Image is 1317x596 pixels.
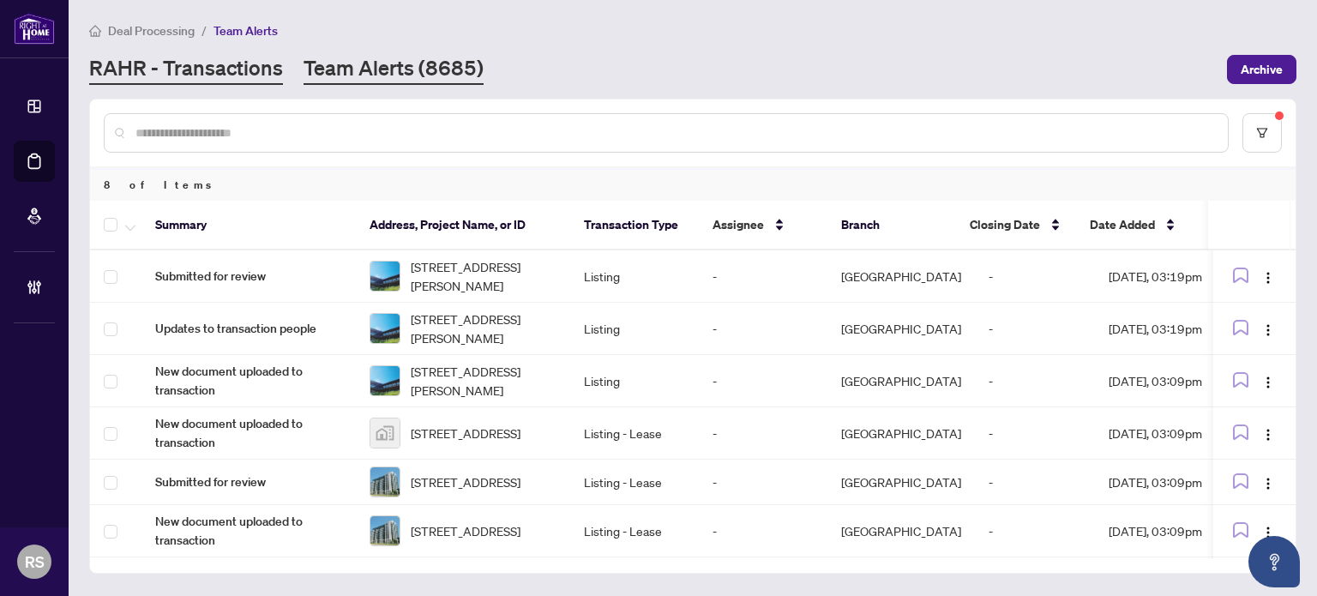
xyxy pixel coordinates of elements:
[370,366,400,395] img: thumbnail-img
[975,303,1095,355] td: -
[975,460,1095,505] td: -
[1241,56,1283,83] span: Archive
[1090,215,1155,234] span: Date Added
[1227,55,1296,84] button: Archive
[1095,407,1249,460] td: [DATE], 03:09pm
[304,54,484,85] a: Team Alerts (8685)
[699,505,827,557] td: -
[411,310,556,347] span: [STREET_ADDRESS][PERSON_NAME]
[827,250,975,303] td: [GEOGRAPHIC_DATA]
[201,21,207,40] li: /
[699,407,827,460] td: -
[155,512,342,550] span: New document uploaded to transaction
[370,314,400,343] img: thumbnail-img
[90,168,1296,201] div: 8 of Items
[827,201,956,250] th: Branch
[1076,201,1230,250] th: Date Added
[89,54,283,85] a: RAHR - Transactions
[1261,376,1275,389] img: Logo
[699,250,827,303] td: -
[570,201,699,250] th: Transaction Type
[570,460,699,505] td: Listing - Lease
[213,23,278,39] span: Team Alerts
[699,201,827,250] th: Assignee
[356,201,570,250] th: Address, Project Name, or ID
[827,407,975,460] td: [GEOGRAPHIC_DATA]
[975,250,1095,303] td: -
[975,407,1095,460] td: -
[155,414,342,452] span: New document uploaded to transaction
[570,407,699,460] td: Listing - Lease
[1095,250,1249,303] td: [DATE], 03:19pm
[827,303,975,355] td: [GEOGRAPHIC_DATA]
[108,23,195,39] span: Deal Processing
[411,424,520,442] span: [STREET_ADDRESS]
[370,516,400,545] img: thumbnail-img
[699,303,827,355] td: -
[1261,271,1275,285] img: Logo
[827,355,975,407] td: [GEOGRAPHIC_DATA]
[1254,419,1282,447] button: Logo
[699,460,827,505] td: -
[1254,517,1282,545] button: Logo
[411,257,556,295] span: [STREET_ADDRESS][PERSON_NAME]
[1095,505,1249,557] td: [DATE], 03:09pm
[970,215,1040,234] span: Closing Date
[141,201,356,250] th: Summary
[1261,323,1275,337] img: Logo
[155,319,342,338] span: Updates to transaction people
[155,473,342,491] span: Submitted for review
[827,505,975,557] td: [GEOGRAPHIC_DATA]
[370,467,400,497] img: thumbnail-img
[370,418,400,448] img: thumbnail-img
[1254,262,1282,290] button: Logo
[89,25,101,37] span: home
[411,521,520,540] span: [STREET_ADDRESS]
[975,355,1095,407] td: -
[14,13,55,45] img: logo
[1254,367,1282,394] button: Logo
[956,201,1076,250] th: Closing Date
[155,362,342,400] span: New document uploaded to transaction
[25,550,45,574] span: RS
[827,460,975,505] td: [GEOGRAPHIC_DATA]
[411,473,520,491] span: [STREET_ADDRESS]
[1254,468,1282,496] button: Logo
[570,303,699,355] td: Listing
[1261,428,1275,442] img: Logo
[1261,526,1275,539] img: Logo
[155,267,342,286] span: Submitted for review
[713,215,764,234] span: Assignee
[975,505,1095,557] td: -
[370,262,400,291] img: thumbnail-img
[1254,315,1282,342] button: Logo
[1248,536,1300,587] button: Open asap
[1095,355,1249,407] td: [DATE], 03:09pm
[570,250,699,303] td: Listing
[1256,127,1268,139] span: filter
[1261,477,1275,491] img: Logo
[699,355,827,407] td: -
[570,355,699,407] td: Listing
[1242,113,1282,153] button: filter
[1095,303,1249,355] td: [DATE], 03:19pm
[1095,460,1249,505] td: [DATE], 03:09pm
[411,362,556,400] span: [STREET_ADDRESS][PERSON_NAME]
[570,505,699,557] td: Listing - Lease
